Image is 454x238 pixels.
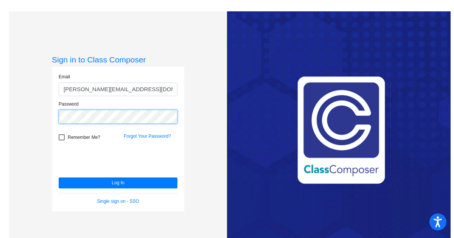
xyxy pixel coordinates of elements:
a: Single sign on - SSO [97,199,139,204]
button: Log In [59,177,177,188]
label: Email [59,73,70,80]
h3: Sign in to Class Composer [52,55,184,64]
span: Remember Me? [68,133,100,142]
iframe: reCAPTCHA [59,144,174,174]
a: Forgot Your Password? [124,134,171,139]
label: Password [59,101,79,107]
